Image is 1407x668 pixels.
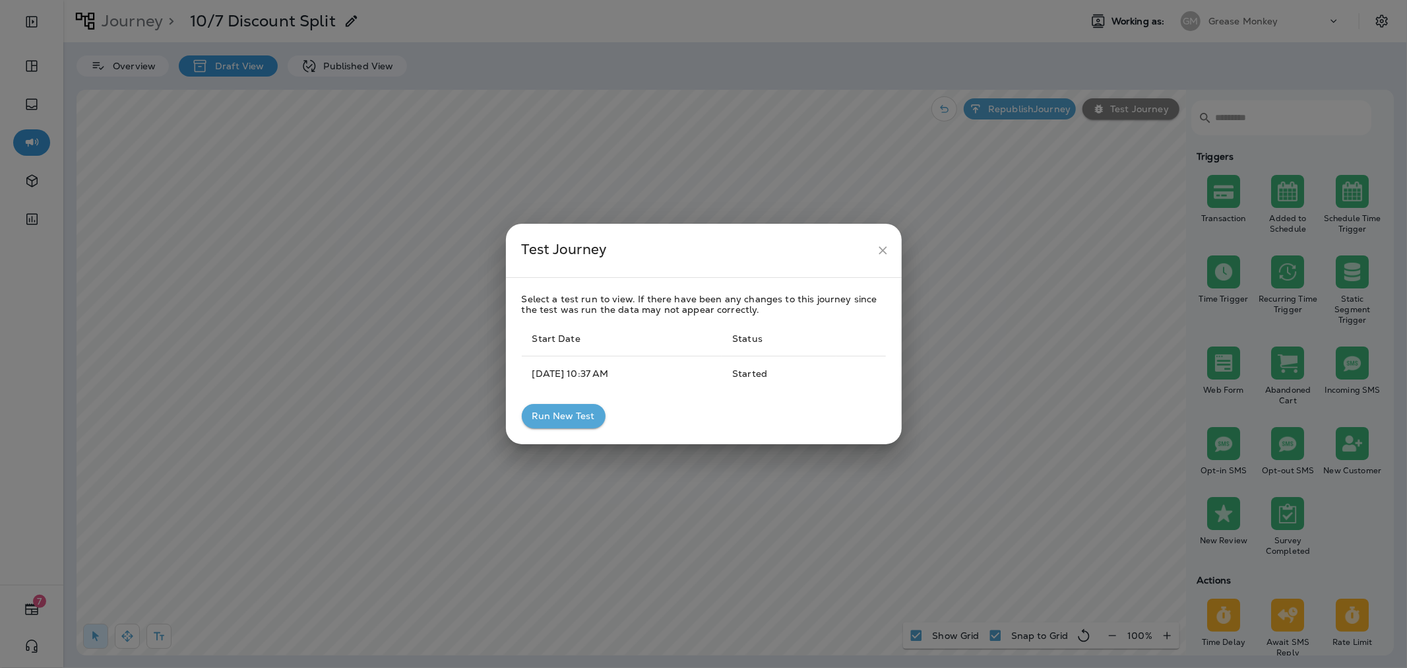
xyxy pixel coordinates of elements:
p: Select a test run to view. If there have been any changes to this journey since the test was run ... [522,294,886,315]
td: [DATE] 10:37 AM [522,356,722,391]
div: Test Journey [522,238,871,263]
td: started [722,356,836,391]
button: close [871,238,895,263]
table: simple table [522,321,886,391]
th: Start Date [522,321,722,356]
button: Run New Test [522,404,606,428]
th: Status [722,321,836,356]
